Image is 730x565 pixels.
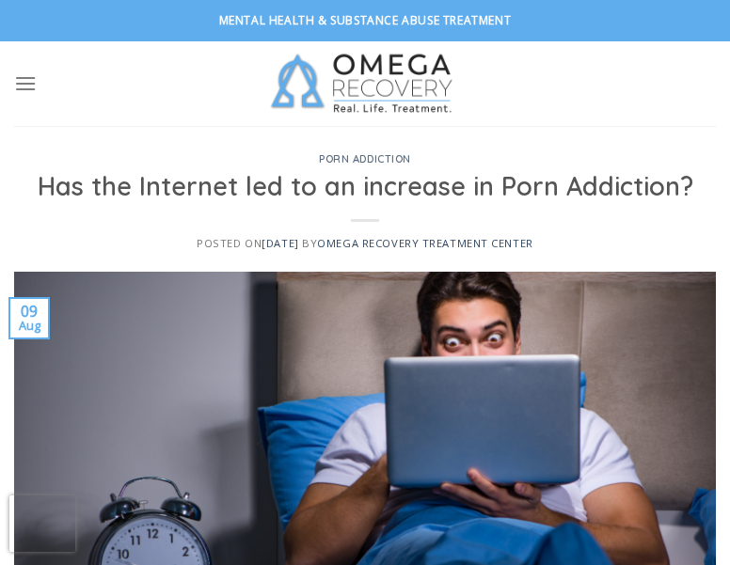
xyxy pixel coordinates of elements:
strong: Mental Health & Substance Abuse Treatment [219,12,512,28]
a: Menu [14,60,37,106]
img: Omega Recovery [260,41,471,126]
a: Porn Addiction [319,152,411,165]
a: [DATE] [262,236,298,250]
a: Omega Recovery Treatment Center [317,236,532,250]
span: by [302,236,533,250]
h1: Has the Internet led to an increase in Porn Addiction? [37,170,693,203]
span: Posted on [197,236,298,250]
iframe: reCAPTCHA [9,495,75,552]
